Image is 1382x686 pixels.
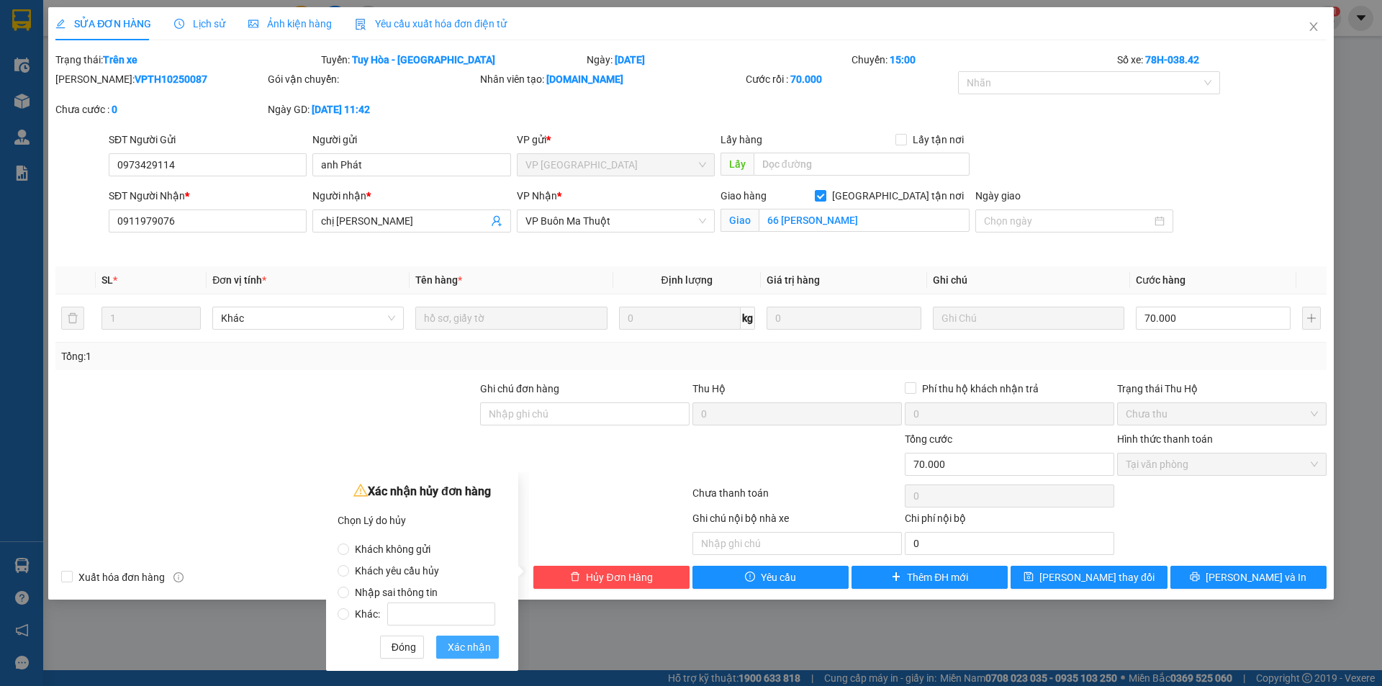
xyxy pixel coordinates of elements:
[1011,566,1167,589] button: save[PERSON_NAME] thay đổi
[61,307,84,330] button: delete
[1116,52,1328,68] div: Số xe:
[1039,569,1155,585] span: [PERSON_NAME] thay đổi
[352,54,495,66] b: Tuy Hòa - [GEOGRAPHIC_DATA]
[692,532,902,555] input: Nhập ghi chú
[984,213,1152,229] input: Ngày giao
[852,566,1008,589] button: plusThêm ĐH mới
[174,19,184,29] span: clock-circle
[692,383,726,394] span: Thu Hộ
[109,188,307,204] div: SĐT Người Nhận
[174,18,225,30] span: Lịch sử
[721,209,759,232] span: Giao
[1136,274,1185,286] span: Cước hàng
[387,602,495,626] input: Khác:
[55,101,265,117] div: Chưa cước :
[905,510,1114,532] div: Chi phí nội bộ
[268,71,477,87] div: Gói vận chuyển:
[585,52,851,68] div: Ngày:
[891,572,901,583] span: plus
[1126,453,1318,475] span: Tại văn phòng
[1302,307,1321,330] button: plus
[312,188,510,204] div: Người nhận
[890,54,916,66] b: 15:00
[1308,21,1319,32] span: close
[415,307,607,330] input: VD: Bàn, Ghế
[173,572,184,582] span: info-circle
[721,190,767,202] span: Giao hàng
[741,307,755,330] span: kg
[927,266,1130,294] th: Ghi chú
[546,73,623,85] b: [DOMAIN_NAME]
[248,18,332,30] span: Ảnh kiện hàng
[754,153,970,176] input: Dọc đường
[448,639,491,655] span: Xác nhận
[692,566,849,589] button: exclamation-circleYêu cầu
[517,132,715,148] div: VP gửi
[480,383,559,394] label: Ghi chú đơn hàng
[112,104,117,115] b: 0
[615,54,645,66] b: [DATE]
[353,483,368,497] span: warning
[916,381,1044,397] span: Phí thu hộ khách nhận trả
[101,274,113,286] span: SL
[1024,572,1034,583] span: save
[905,433,952,445] span: Tổng cước
[480,71,743,87] div: Nhân viên tạo:
[907,569,968,585] span: Thêm ĐH mới
[691,485,903,510] div: Chưa thanh toán
[1190,572,1200,583] span: printer
[759,209,970,232] input: Giao tận nơi
[73,569,171,585] span: Xuất hóa đơn hàng
[525,154,706,176] span: VP Tuy Hòa
[1126,403,1318,425] span: Chưa thu
[1117,433,1213,445] label: Hình thức thanh toán
[975,190,1021,202] label: Ngày giao
[767,307,921,330] input: 0
[525,210,706,232] span: VP Buôn Ma Thuột
[517,190,557,202] span: VP Nhận
[349,543,436,555] span: Khách không gửi
[392,639,416,655] span: Đóng
[661,274,713,286] span: Định lượng
[349,587,443,598] span: Nhập sai thông tin
[221,307,395,329] span: Khác
[380,636,424,659] button: Đóng
[767,274,820,286] span: Giá trị hàng
[826,188,970,204] span: [GEOGRAPHIC_DATA] tận nơi
[533,566,690,589] button: deleteHủy Đơn Hàng
[761,569,796,585] span: Yêu cầu
[312,104,370,115] b: [DATE] 11:42
[212,274,266,286] span: Đơn vị tính
[135,73,207,85] b: VPTH10250087
[1117,381,1327,397] div: Trạng thái Thu Hộ
[586,569,652,585] span: Hủy Đơn Hàng
[355,18,507,30] span: Yêu cầu xuất hóa đơn điện tử
[790,73,822,85] b: 70.000
[55,71,265,87] div: [PERSON_NAME]:
[355,19,366,30] img: icon
[103,54,137,66] b: Trên xe
[1206,569,1306,585] span: [PERSON_NAME] và In
[746,71,955,87] div: Cước rồi :
[248,19,258,29] span: picture
[570,572,580,583] span: delete
[54,52,320,68] div: Trạng thái:
[61,348,533,364] div: Tổng: 1
[268,101,477,117] div: Ngày GD:
[55,19,66,29] span: edit
[721,153,754,176] span: Lấy
[312,132,510,148] div: Người gửi
[109,132,307,148] div: SĐT Người Gửi
[338,481,507,502] div: Xác nhận hủy đơn hàng
[721,134,762,145] span: Lấy hàng
[55,18,151,30] span: SỬA ĐƠN HÀNG
[491,215,502,227] span: user-add
[745,572,755,583] span: exclamation-circle
[349,565,445,577] span: Khách yêu cầu hủy
[1293,7,1334,48] button: Close
[1145,54,1199,66] b: 78H-038.42
[692,510,902,532] div: Ghi chú nội bộ nhà xe
[480,402,690,425] input: Ghi chú đơn hàng
[1170,566,1327,589] button: printer[PERSON_NAME] và In
[349,608,501,620] span: Khác:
